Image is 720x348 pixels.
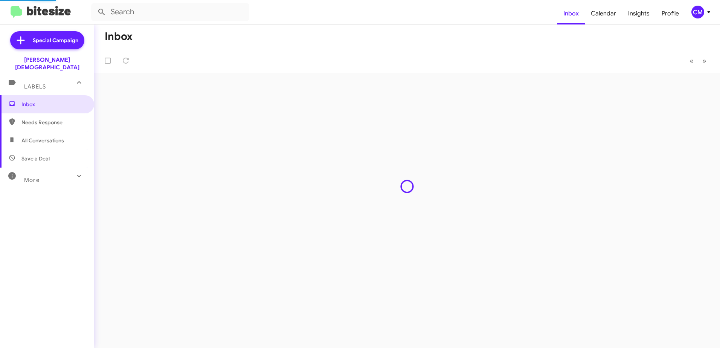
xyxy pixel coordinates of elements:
span: « [689,56,694,66]
span: All Conversations [21,137,64,144]
button: Previous [685,53,698,69]
span: Save a Deal [21,155,50,162]
a: Inbox [557,3,585,24]
input: Search [91,3,249,21]
a: Profile [656,3,685,24]
h1: Inbox [105,31,133,43]
button: CM [685,6,712,18]
a: Special Campaign [10,31,84,49]
nav: Page navigation example [685,53,711,69]
a: Calendar [585,3,622,24]
span: Special Campaign [33,37,78,44]
a: Insights [622,3,656,24]
span: More [24,177,40,183]
div: CM [691,6,704,18]
span: Labels [24,83,46,90]
button: Next [698,53,711,69]
span: Inbox [21,101,85,108]
span: » [702,56,706,66]
span: Needs Response [21,119,85,126]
